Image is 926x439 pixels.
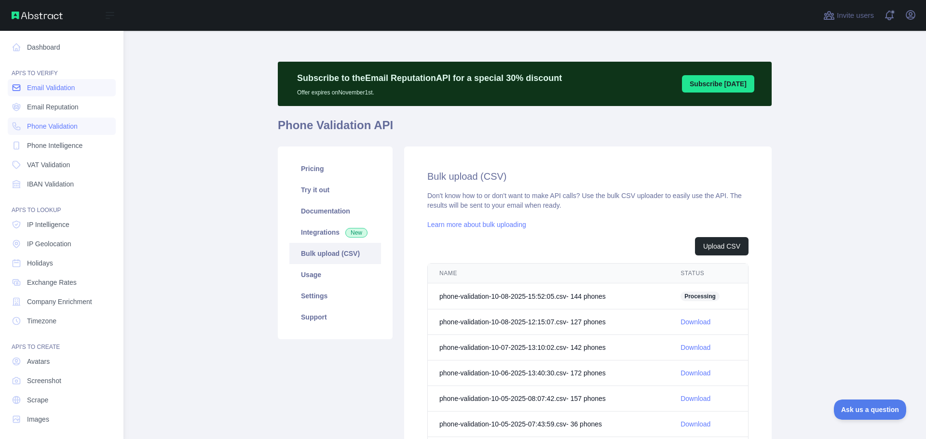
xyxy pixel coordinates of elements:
p: Subscribe to the Email Reputation API for a special 30 % discount [297,71,562,85]
a: Learn more about bulk uploading [427,221,526,228]
a: Support [289,306,381,328]
th: STATUS [669,264,748,283]
span: Holidays [27,258,53,268]
div: API'S TO LOOKUP [8,195,116,214]
button: Invite users [821,8,876,23]
span: Images [27,414,49,424]
img: Abstract API [12,12,63,19]
td: phone-validation-10-05-2025-08:07:42.csv - 157 phone s [428,386,669,412]
a: Phone Validation [8,118,116,135]
iframe: Toggle Customer Support [834,399,907,420]
span: Timezone [27,316,56,326]
a: Pricing [289,158,381,179]
a: Integrations New [289,222,381,243]
a: IP Geolocation [8,235,116,253]
button: Upload CSV [695,237,749,255]
button: Subscribe [DATE] [682,75,754,93]
a: Timezone [8,312,116,330]
span: IBAN Validation [27,179,74,189]
a: Images [8,411,116,428]
a: Avatars [8,353,116,370]
h1: Phone Validation API [278,118,772,141]
span: Email Validation [27,83,75,93]
a: Settings [289,285,381,306]
a: Download [681,344,710,351]
a: IP Intelligence [8,216,116,233]
td: phone-validation-10-06-2025-13:40:30.csv - 172 phone s [428,360,669,386]
span: Scrape [27,395,48,405]
a: Company Enrichment [8,293,116,310]
a: IBAN Validation [8,175,116,193]
span: IP Geolocation [27,239,71,249]
a: Download [681,318,710,326]
a: Download [681,369,710,377]
span: Phone Intelligence [27,141,82,150]
span: New [345,228,368,238]
h2: Bulk upload (CSV) [427,170,749,183]
a: Documentation [289,200,381,222]
span: Avatars [27,357,50,366]
span: IP Intelligence [27,220,69,229]
td: phone-validation-10-05-2025-07:43:59.csv - 36 phone s [428,412,669,437]
a: VAT Validation [8,156,116,173]
p: Offer expires on November 1st. [297,85,562,96]
a: Usage [289,264,381,285]
td: phone-validation-10-07-2025-13:10:02.csv - 142 phone s [428,335,669,360]
a: Bulk upload (CSV) [289,243,381,264]
a: Try it out [289,179,381,200]
span: Company Enrichment [27,297,92,306]
span: Email Reputation [27,102,79,112]
a: Download [681,420,710,428]
a: Download [681,395,710,402]
div: API'S TO CREATE [8,332,116,351]
a: Email Validation [8,79,116,96]
span: Screenshot [27,376,61,386]
td: phone-validation-10-08-2025-12:15:07.csv - 127 phone s [428,309,669,335]
a: Holidays [8,254,116,272]
th: NAME [428,264,669,283]
a: Screenshot [8,372,116,389]
span: Phone Validation [27,121,78,131]
span: Invite users [837,10,874,21]
td: phone-validation-10-08-2025-15:52:05.csv - 144 phone s [428,283,669,309]
a: Exchange Rates [8,274,116,291]
a: Dashboard [8,39,116,56]
span: Exchange Rates [27,278,77,287]
span: VAT Validation [27,160,70,170]
a: Phone Intelligence [8,137,116,154]
div: API'S TO VERIFY [8,58,116,77]
a: Email Reputation [8,98,116,116]
a: Scrape [8,391,116,409]
span: Processing [681,292,720,301]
